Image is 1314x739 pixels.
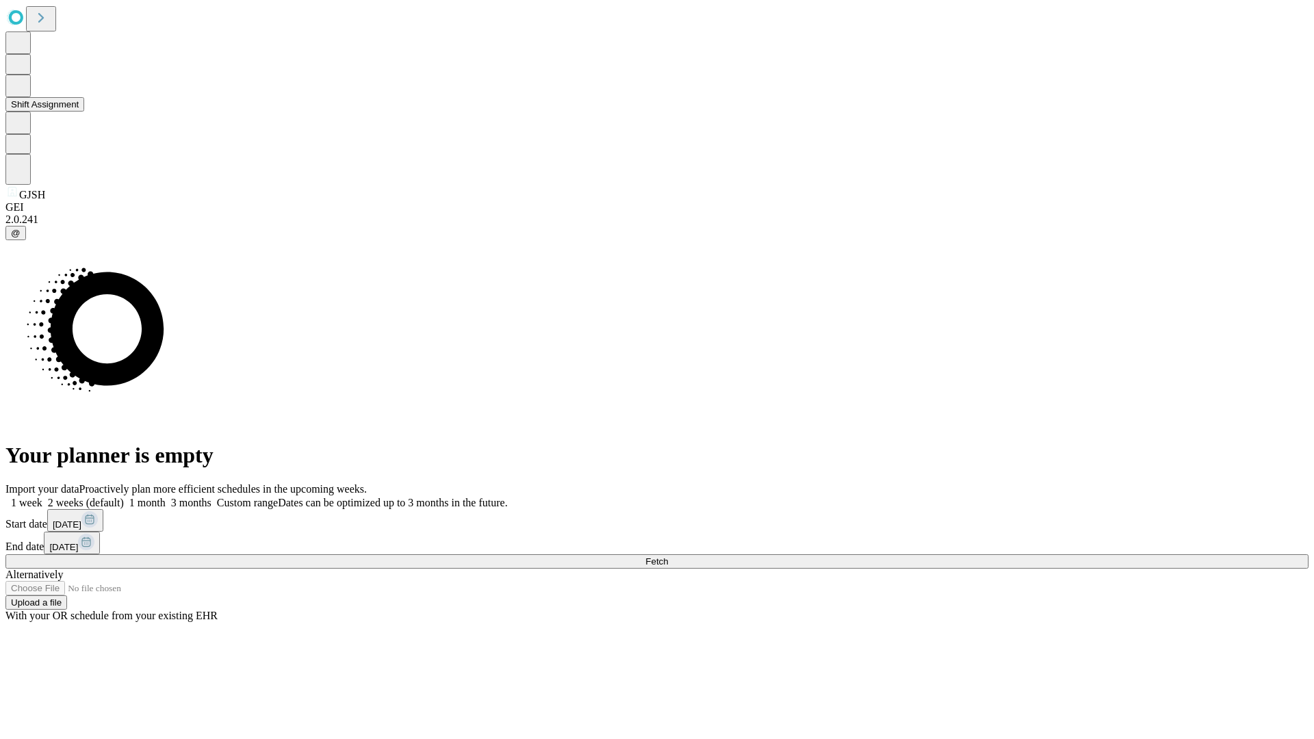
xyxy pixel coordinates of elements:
[278,497,507,508] span: Dates can be optimized up to 3 months in the future.
[11,228,21,238] span: @
[44,532,100,554] button: [DATE]
[53,519,81,530] span: [DATE]
[5,532,1309,554] div: End date
[5,226,26,240] button: @
[5,554,1309,569] button: Fetch
[645,556,668,567] span: Fetch
[5,569,63,580] span: Alternatively
[79,483,367,495] span: Proactively plan more efficient schedules in the upcoming weeks.
[11,497,42,508] span: 1 week
[49,542,78,552] span: [DATE]
[5,443,1309,468] h1: Your planner is empty
[129,497,166,508] span: 1 month
[217,497,278,508] span: Custom range
[171,497,211,508] span: 3 months
[5,213,1309,226] div: 2.0.241
[5,595,67,610] button: Upload a file
[5,97,84,112] button: Shift Assignment
[5,610,218,621] span: With your OR schedule from your existing EHR
[5,509,1309,532] div: Start date
[48,497,124,508] span: 2 weeks (default)
[19,189,45,200] span: GJSH
[5,201,1309,213] div: GEI
[5,483,79,495] span: Import your data
[47,509,103,532] button: [DATE]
